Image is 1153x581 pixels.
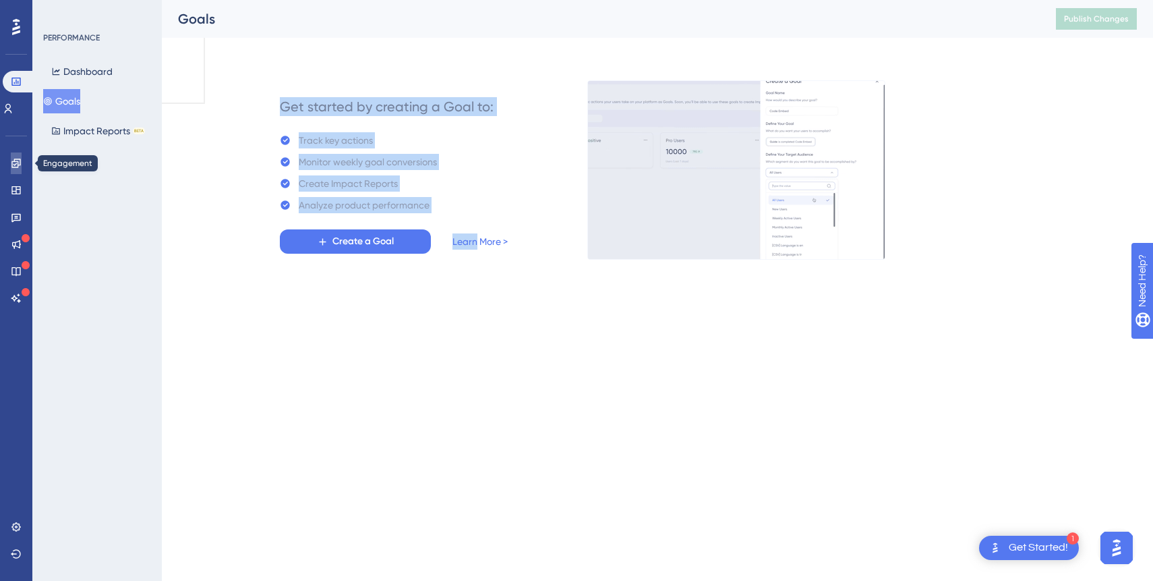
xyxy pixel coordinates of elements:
[133,128,145,134] div: BETA
[43,89,80,113] button: Goals
[299,154,437,170] div: Monitor weekly goal conversions
[1056,8,1137,30] button: Publish Changes
[1096,528,1137,568] iframe: UserGuiding AI Assistant Launcher
[299,197,430,213] div: Analyze product performance
[1064,13,1129,24] span: Publish Changes
[299,132,373,148] div: Track key actions
[1067,532,1079,545] div: 1
[43,59,121,84] button: Dashboard
[43,32,100,43] div: PERFORMANCE
[587,80,885,260] img: 4ba7ac607e596fd2f9ec34f7978dce69.gif
[332,233,394,250] span: Create a Goal
[280,97,494,116] div: Get started by creating a Goal to:
[987,540,1003,556] img: launcher-image-alternative-text
[452,233,508,250] a: Learn More >
[178,9,1022,28] div: Goals
[280,229,431,254] button: Create a Goal
[1009,541,1068,555] div: Get Started!
[979,536,1079,560] div: Open Get Started! checklist, remaining modules: 1
[32,3,84,20] span: Need Help?
[43,119,153,143] button: Impact ReportsBETA
[299,175,398,192] div: Create Impact Reports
